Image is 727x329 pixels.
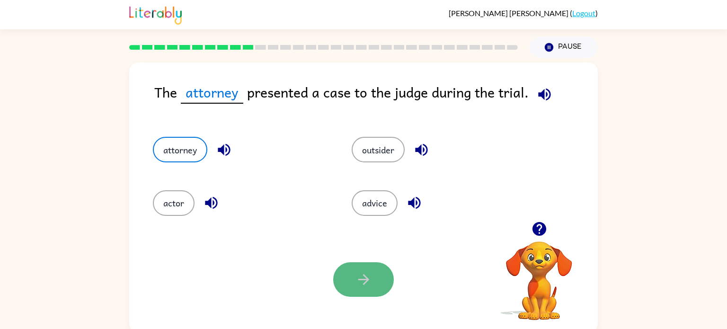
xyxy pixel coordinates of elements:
[449,9,598,18] div: ( )
[572,9,595,18] a: Logout
[181,81,243,104] span: attorney
[153,190,195,216] button: actor
[449,9,570,18] span: [PERSON_NAME] [PERSON_NAME]
[154,81,598,118] div: The presented a case to the judge during the trial.
[529,36,598,58] button: Pause
[352,137,405,162] button: outsider
[352,190,398,216] button: advice
[129,4,182,25] img: Literably
[153,137,207,162] button: attorney
[492,227,586,321] video: Your browser must support playing .mp4 files to use Literably. Please try using another browser.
